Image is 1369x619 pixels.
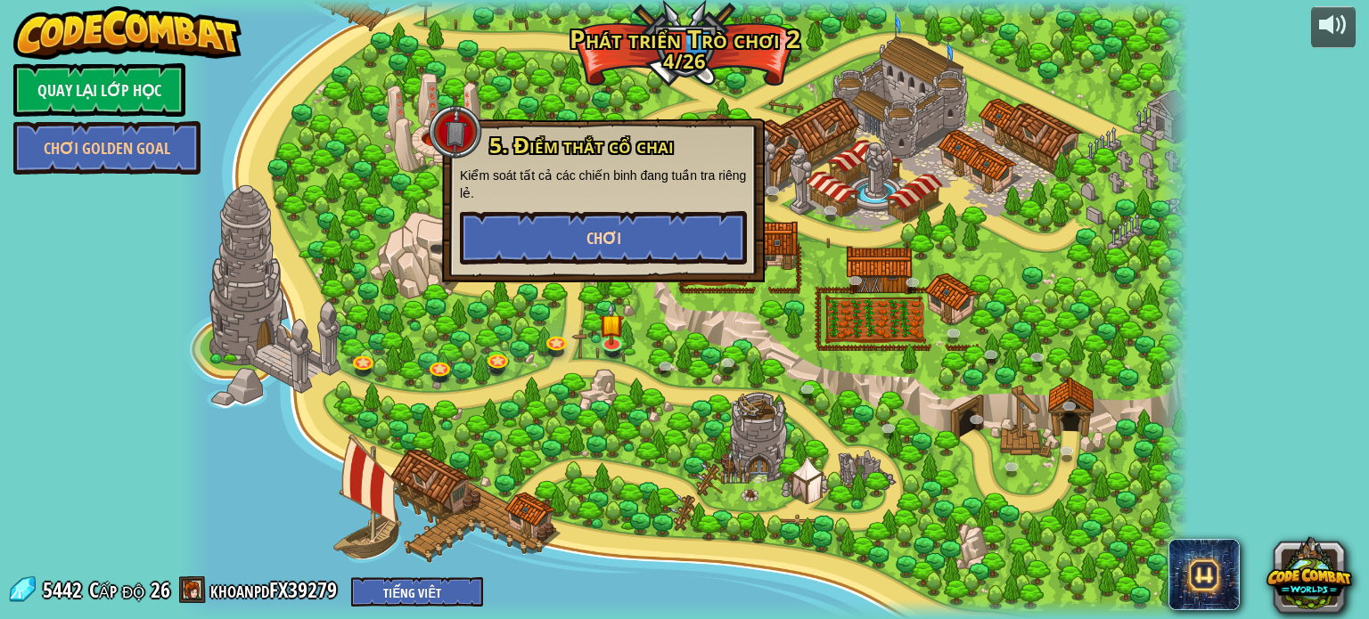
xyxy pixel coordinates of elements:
[460,211,747,265] button: Chơi
[1311,6,1356,48] button: Tùy chỉnh âm lượng
[210,575,342,604] a: khoanpdFX39279
[13,63,185,117] a: Quay lại Lớp Học
[89,575,144,605] span: Cấp độ
[489,130,674,159] span: 5. Điểm thắt cổ chai
[586,227,621,249] span: Chơi
[43,575,87,604] span: 5442
[600,302,625,346] img: level-banner-started.png
[13,121,201,175] a: Chơi Golden Goal
[460,167,747,202] p: Kiểm soát tất cả các chiến binh đang tuần tra riêng lẻ.
[151,575,170,604] span: 26
[13,6,242,60] img: CodeCombat - Learn how to code by playing a game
